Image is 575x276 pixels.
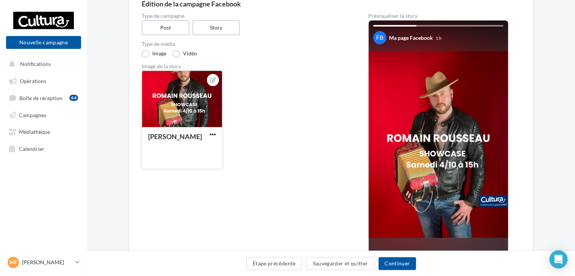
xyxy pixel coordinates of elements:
button: Sauvegarder et quitter [306,257,374,270]
div: FB [373,31,386,44]
label: Story [192,20,240,35]
a: Médiathèque [5,124,83,138]
label: Image [142,50,166,58]
span: Campagnes [19,111,46,118]
p: [PERSON_NAME] [22,259,72,266]
div: Prévisualiser la story [368,13,508,19]
span: Notifications [20,61,51,67]
div: 44 [69,95,78,101]
div: Édition de la campagne Facebook [142,0,520,7]
a: MF [PERSON_NAME] [6,255,81,270]
div: Ma page Facebook [389,34,433,42]
img: Your Facebook story preview [369,51,508,238]
label: Post [142,20,189,35]
div: [PERSON_NAME] [148,132,202,141]
a: Boîte de réception44 [5,91,83,105]
span: Boîte de réception [19,94,62,101]
span: Calendrier [19,145,44,152]
div: Image de la story [142,64,344,69]
span: MF [9,259,17,266]
a: Campagnes [5,108,83,121]
button: Nouvelle campagne [6,36,81,49]
button: Notifications [5,57,80,71]
button: Continuer [378,257,416,270]
div: 1 h [436,35,442,41]
a: Opérations [5,74,83,87]
button: Étape précédente [246,257,302,270]
span: Opérations [20,78,46,84]
span: Médiathèque [19,129,50,135]
label: Type de média [142,41,344,47]
label: Vidéo [172,50,197,58]
div: Open Intercom Messenger [549,250,567,268]
label: Type de campagne [142,13,344,19]
a: Calendrier [5,141,83,155]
